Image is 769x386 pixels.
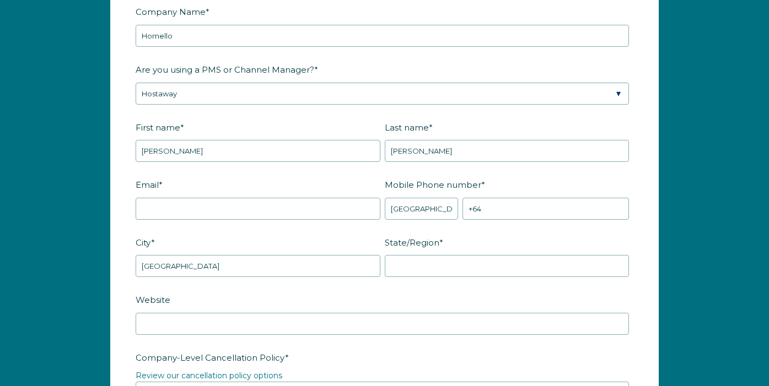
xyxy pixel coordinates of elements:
[136,234,151,251] span: City
[136,61,314,78] span: Are you using a PMS or Channel Manager?
[136,291,170,308] span: Website
[136,349,285,366] span: Company-Level Cancellation Policy
[136,119,180,136] span: First name
[385,176,481,193] span: Mobile Phone number
[136,371,282,380] a: Review our cancellation policy options
[136,176,159,193] span: Email
[136,3,206,20] span: Company Name
[385,234,439,251] span: State/Region
[385,119,429,136] span: Last name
